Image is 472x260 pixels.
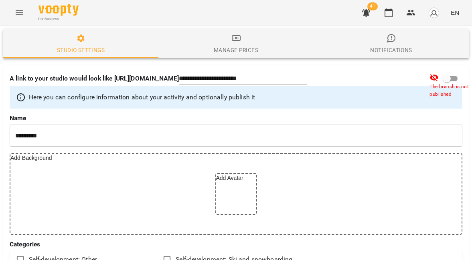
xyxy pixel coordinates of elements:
[29,93,255,102] p: Here you can configure information about your activity and optionally publish it
[38,16,79,22] span: For Business
[10,3,29,22] button: Menu
[451,8,459,17] span: EN
[38,4,79,16] img: Voopty Logo
[367,2,378,10] span: 41
[429,83,470,99] span: The branch is not published
[10,74,179,83] p: A link to your studio would look like [URL][DOMAIN_NAME]
[10,115,462,121] label: Name
[448,5,462,20] button: EN
[216,174,256,214] div: Add Avatar
[370,45,412,55] div: Notifications
[57,45,105,55] div: Studio settings
[428,7,440,18] img: avatar_s.png
[10,241,462,248] label: Categories
[214,45,258,55] div: Manage Prices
